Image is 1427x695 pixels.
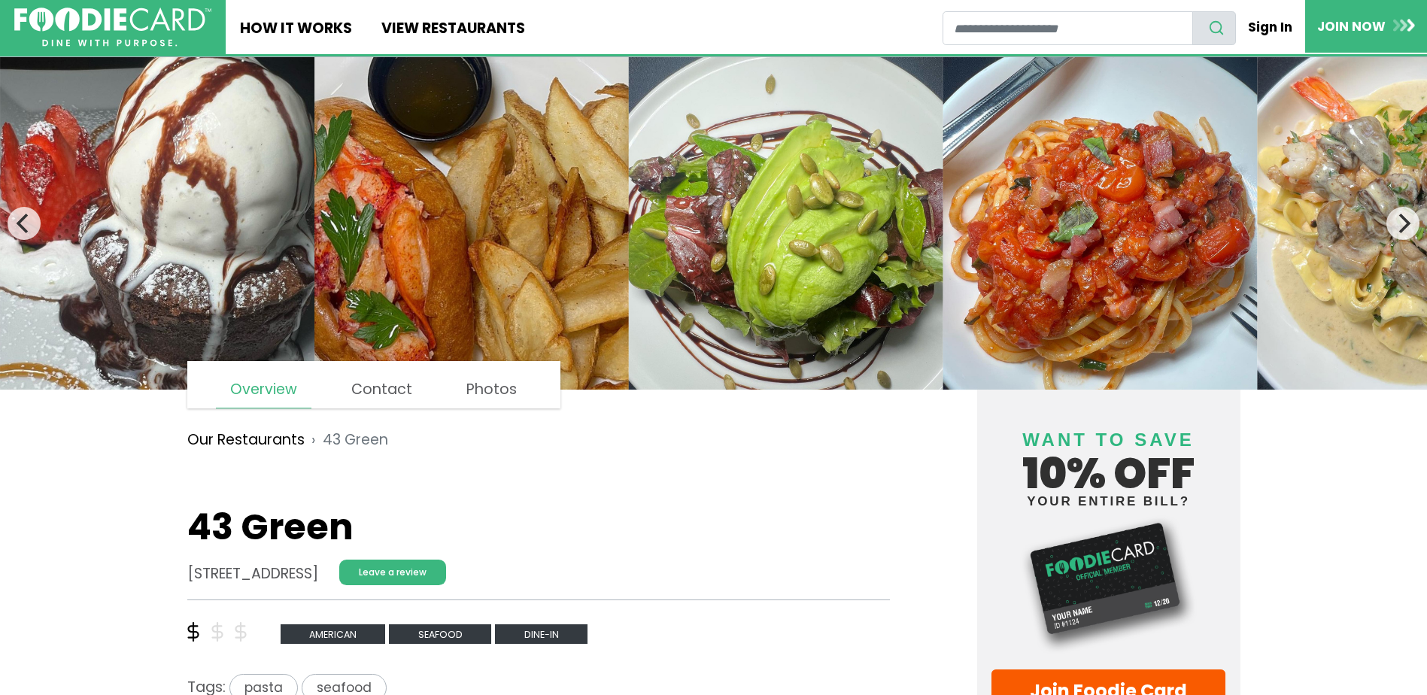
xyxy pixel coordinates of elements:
nav: page links [187,361,561,408]
a: Dine-in [495,623,587,643]
a: seafood [389,623,495,643]
button: Previous [8,207,41,240]
a: Leave a review [339,560,446,585]
address: [STREET_ADDRESS] [187,563,318,585]
img: FoodieCard; Eat, Drink, Save, Donate [14,8,211,47]
a: american [281,623,390,643]
img: Foodie Card [991,515,1226,654]
a: Overview [216,372,311,408]
h1: 43 Green [187,505,891,549]
span: Want to save [1022,429,1194,450]
button: Next [1386,207,1419,240]
h4: 10% off [991,411,1226,508]
input: restaurant search [943,11,1193,45]
small: your entire bill? [991,495,1226,508]
a: Our Restaurants [187,429,305,451]
a: Sign In [1236,11,1305,44]
a: Photos [452,372,531,408]
span: american [281,624,386,645]
nav: breadcrumb [187,418,891,462]
span: Dine-in [495,624,587,645]
span: seafood [389,624,491,645]
li: 43 Green [305,429,388,451]
a: Contact [337,372,427,408]
button: search [1192,11,1236,45]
